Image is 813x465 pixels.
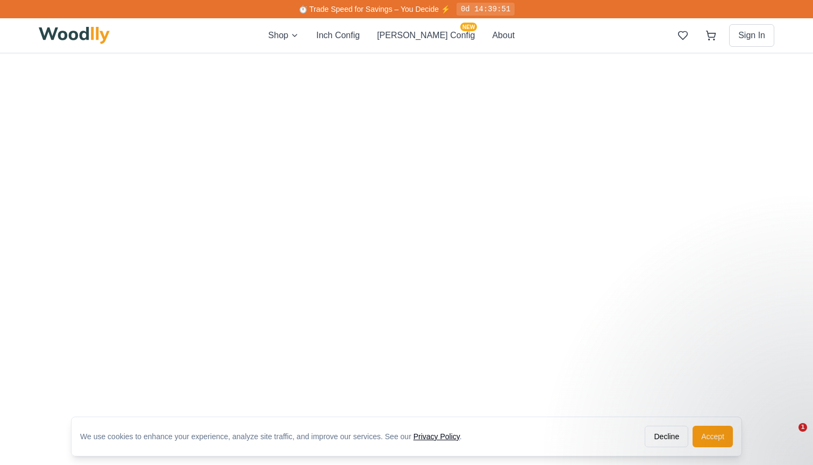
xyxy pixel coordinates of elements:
[693,426,733,447] button: Accept
[645,426,688,447] button: Decline
[460,23,477,31] span: NEW
[492,29,515,42] button: About
[39,27,110,44] img: Woodlly
[798,423,807,432] span: 1
[316,29,360,42] button: Inch Config
[457,3,515,16] div: 0d 14:39:51
[80,431,470,442] div: We use cookies to enhance your experience, analyze site traffic, and improve our services. See our .
[377,29,475,42] button: [PERSON_NAME] ConfigNEW
[776,423,802,449] iframe: Intercom live chat
[729,24,774,47] button: Sign In
[413,432,460,441] a: Privacy Policy
[298,5,450,13] span: ⏱️ Trade Speed for Savings – You Decide ⚡
[268,29,299,42] button: Shop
